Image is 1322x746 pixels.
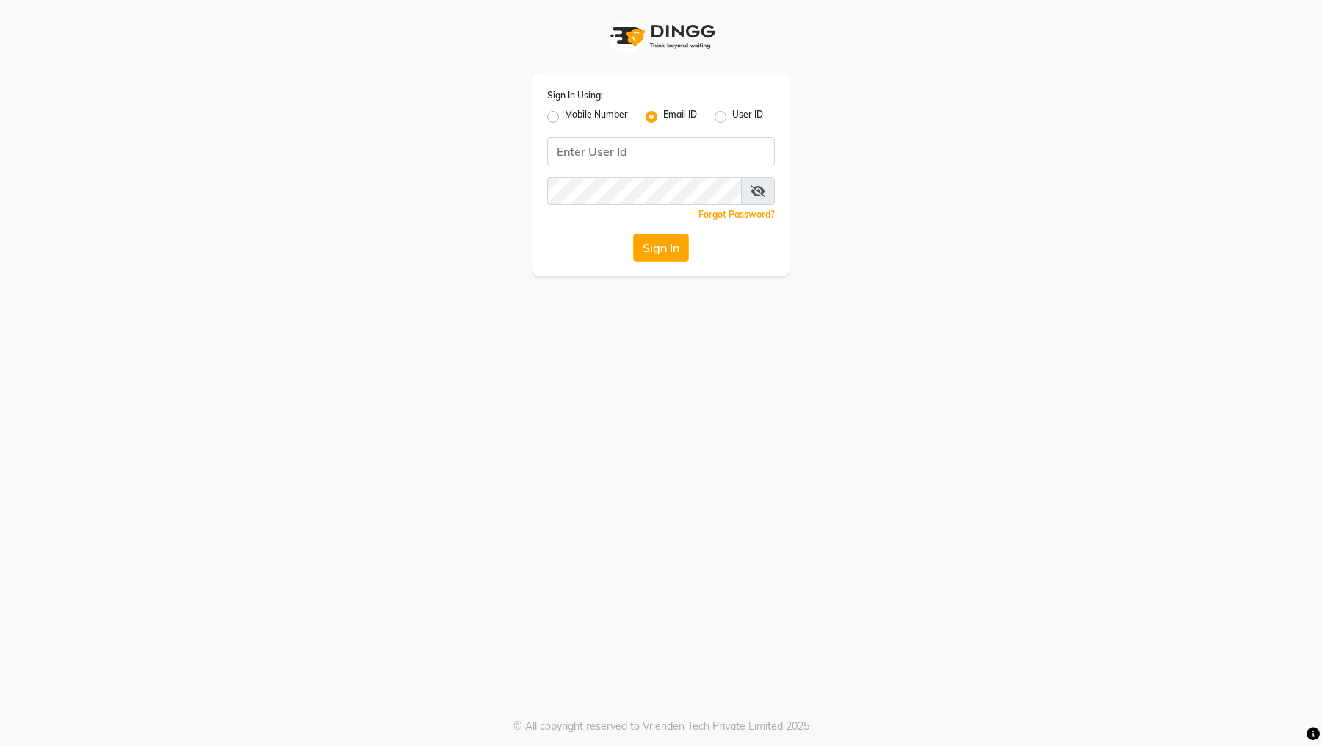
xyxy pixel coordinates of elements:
[732,108,763,126] label: User ID
[698,209,775,220] a: Forgot Password?
[547,137,775,165] input: Username
[547,89,603,102] label: Sign In Using:
[602,15,720,58] img: logo1.svg
[547,177,742,205] input: Username
[565,108,628,126] label: Mobile Number
[663,108,697,126] label: Email ID
[633,234,689,262] button: Sign In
